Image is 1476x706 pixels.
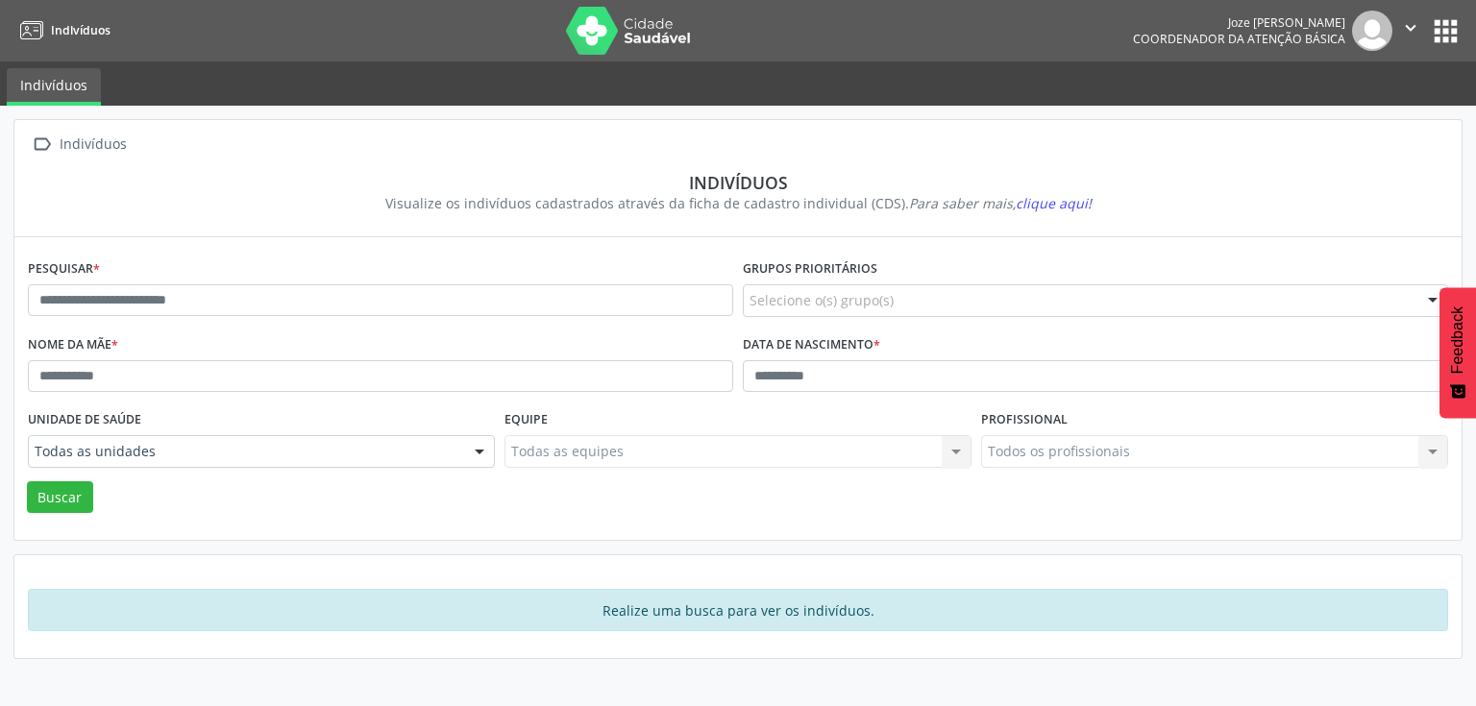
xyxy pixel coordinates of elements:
a: Indivíduos [13,14,111,46]
span: Indivíduos [51,22,111,38]
i: Para saber mais, [909,194,1092,212]
label: Grupos prioritários [743,255,877,284]
span: Coordenador da Atenção Básica [1133,31,1345,47]
button: Feedback - Mostrar pesquisa [1439,287,1476,418]
div: Indivíduos [56,131,130,158]
i:  [1400,17,1421,38]
label: Profissional [981,405,1068,435]
div: Visualize os indivíduos cadastrados através da ficha de cadastro individual (CDS). [41,193,1435,213]
label: Pesquisar [28,255,100,284]
span: Todas as unidades [35,442,455,461]
label: Nome da mãe [28,330,118,360]
span: Feedback [1449,306,1466,374]
div: Joze [PERSON_NAME] [1133,14,1345,31]
label: Equipe [504,405,548,435]
label: Unidade de saúde [28,405,141,435]
label: Data de nascimento [743,330,880,360]
a: Indivíduos [7,68,101,106]
i:  [28,131,56,158]
button:  [1392,11,1429,51]
img: img [1352,11,1392,51]
a:  Indivíduos [28,131,130,158]
div: Realize uma busca para ver os indivíduos. [28,589,1448,631]
button: Buscar [27,481,93,514]
span: Selecione o(s) grupo(s) [750,290,894,310]
div: Indivíduos [41,172,1435,193]
button: apps [1429,14,1463,48]
span: clique aqui! [1016,194,1092,212]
